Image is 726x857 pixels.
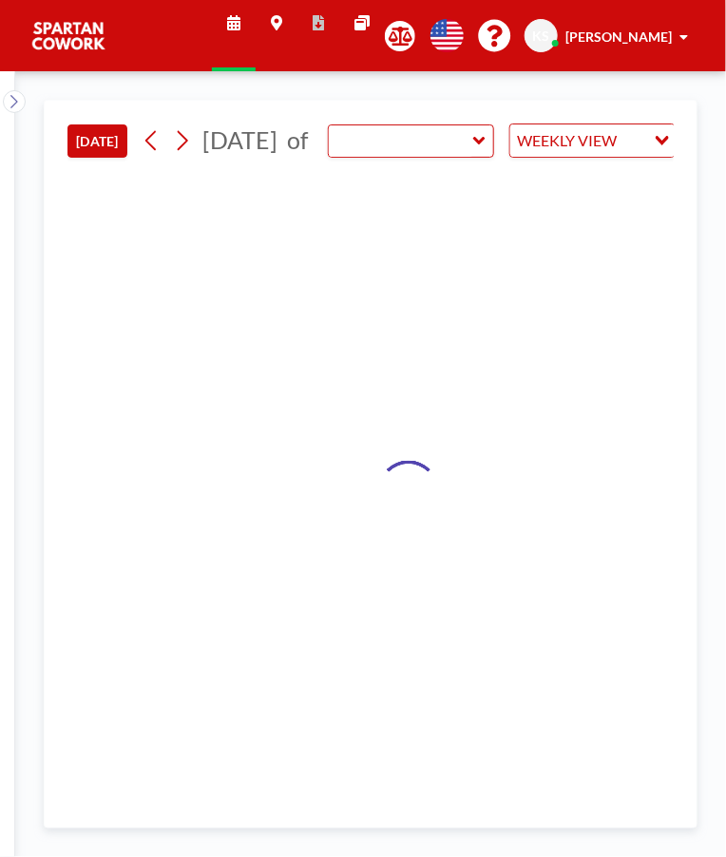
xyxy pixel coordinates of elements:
[287,125,308,155] span: of
[514,128,621,153] span: WEEKLY VIEW
[623,128,643,153] input: Search for option
[510,124,675,157] div: Search for option
[565,29,672,45] span: [PERSON_NAME]
[30,17,106,55] img: organization-logo
[67,124,127,158] button: [DATE]
[533,28,550,45] span: KS
[202,125,277,154] span: [DATE]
